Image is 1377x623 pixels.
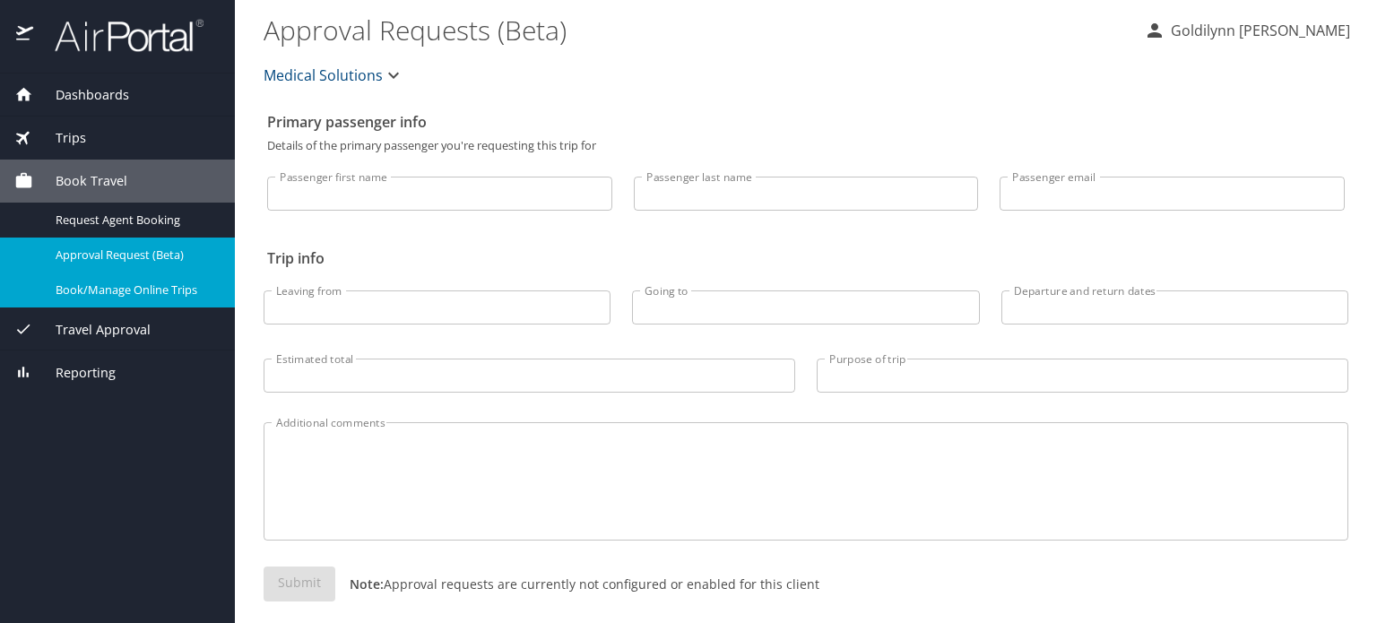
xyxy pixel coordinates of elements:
[1165,20,1350,41] p: Goldilynn [PERSON_NAME]
[35,18,204,53] img: airportal-logo.png
[350,575,384,593] strong: Note:
[56,247,213,264] span: Approval Request (Beta)
[16,18,35,53] img: icon-airportal.png
[1137,14,1357,47] button: Goldilynn [PERSON_NAME]
[267,244,1345,273] h2: Trip info
[33,320,151,340] span: Travel Approval
[56,281,213,299] span: Book/Manage Online Trips
[264,2,1130,57] h1: Approval Requests (Beta)
[267,108,1345,136] h2: Primary passenger info
[256,57,411,93] button: Medical Solutions
[33,171,127,191] span: Book Travel
[33,85,129,105] span: Dashboards
[33,128,86,148] span: Trips
[267,140,1345,151] p: Details of the primary passenger you're requesting this trip for
[264,63,383,88] span: Medical Solutions
[56,212,213,229] span: Request Agent Booking
[33,363,116,383] span: Reporting
[335,575,819,593] p: Approval requests are currently not configured or enabled for this client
